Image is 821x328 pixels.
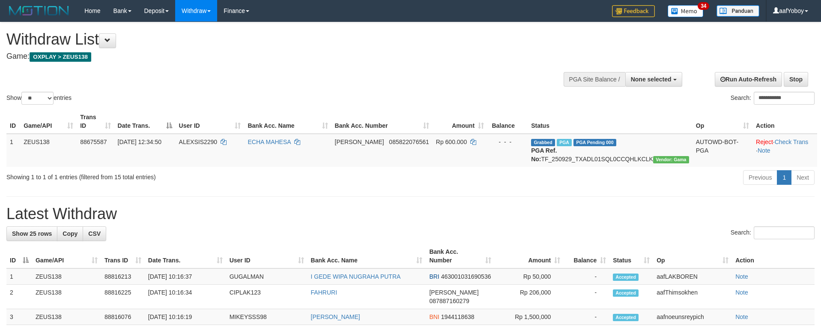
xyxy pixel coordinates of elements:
th: Bank Acc. Name: activate to sort column ascending [244,109,331,134]
td: CIPLAK123 [226,285,308,309]
th: Bank Acc. Number: activate to sort column ascending [331,109,433,134]
a: FAHRURI [311,289,337,296]
td: 1 [6,268,32,285]
span: Vendor URL: https://trx31.1velocity.biz [653,156,689,163]
a: Previous [743,170,777,185]
span: OXPLAY > ZEUS138 [30,52,91,62]
td: 88816076 [101,309,145,325]
th: Bank Acc. Number: activate to sort column ascending [426,244,495,268]
select: Showentries [21,92,54,105]
a: I GEDE WIPA NUGRAHA PUTRA [311,273,401,280]
a: CSV [83,226,106,241]
th: Bank Acc. Name: activate to sort column ascending [308,244,426,268]
th: Balance: activate to sort column ascending [564,244,609,268]
img: Button%20Memo.svg [668,5,704,17]
a: Note [735,313,748,320]
td: 2 [6,285,32,309]
td: [DATE] 10:16:34 [145,285,226,309]
a: Note [758,147,770,154]
span: Copy 463001031690536 to clipboard [441,273,491,280]
label: Search: [731,226,815,239]
label: Search: [731,92,815,105]
th: Amount: activate to sort column ascending [495,244,564,268]
span: Accepted [613,314,639,321]
th: Balance [487,109,528,134]
td: aafLAKBOREN [653,268,732,285]
a: Stop [784,72,808,87]
a: Next [791,170,815,185]
th: Status: activate to sort column ascending [609,244,653,268]
th: Date Trans.: activate to sort column ascending [145,244,226,268]
h1: Latest Withdraw [6,205,815,223]
td: Rp 206,000 [495,285,564,309]
td: 88816225 [101,285,145,309]
th: ID: activate to sort column descending [6,244,32,268]
td: - [564,285,609,309]
b: PGA Ref. No: [531,147,557,162]
a: ECHA MAHESA [248,138,290,145]
a: Note [735,273,748,280]
td: GUGALMAN [226,268,308,285]
td: Rp 50,000 [495,268,564,285]
span: Rp 600.000 [436,138,467,145]
th: Game/API: activate to sort column ascending [20,109,77,134]
td: ZEUS138 [32,285,101,309]
td: aafnoeunsreypich [653,309,732,325]
div: Showing 1 to 1 of 1 entries (filtered from 15 total entries) [6,169,336,181]
th: Status [528,109,693,134]
a: Check Trans [775,138,809,145]
span: [PERSON_NAME] [335,138,384,145]
th: Date Trans.: activate to sort column descending [114,109,176,134]
h1: Withdraw List [6,31,539,48]
span: BNI [429,313,439,320]
a: Note [735,289,748,296]
th: User ID: activate to sort column ascending [176,109,245,134]
a: Show 25 rows [6,226,57,241]
span: [PERSON_NAME] [429,289,478,296]
th: Game/API: activate to sort column ascending [32,244,101,268]
td: ZEUS138 [20,134,77,167]
th: Op: activate to sort column ascending [693,109,752,134]
label: Show entries [6,92,72,105]
span: 88675587 [80,138,107,145]
img: MOTION_logo.png [6,4,72,17]
a: 1 [777,170,791,185]
td: [DATE] 10:16:37 [145,268,226,285]
td: Rp 1,500,000 [495,309,564,325]
span: PGA Pending [573,139,616,146]
td: · · [752,134,817,167]
td: 1 [6,134,20,167]
a: Copy [57,226,83,241]
a: [PERSON_NAME] [311,313,360,320]
th: Op: activate to sort column ascending [653,244,732,268]
input: Search: [754,226,815,239]
span: 34 [698,2,709,10]
td: TF_250929_TXADL01SQL0CCQHLKCLK [528,134,693,167]
span: Marked by aafpengsreynich [557,139,572,146]
div: PGA Site Balance / [564,72,625,87]
span: Accepted [613,274,639,281]
th: Amount: activate to sort column ascending [433,109,487,134]
th: ID [6,109,20,134]
th: Trans ID: activate to sort column ascending [77,109,114,134]
td: 88816213 [101,268,145,285]
th: Action [732,244,815,268]
span: Grabbed [531,139,555,146]
span: Copy 1944118638 to clipboard [441,313,475,320]
h4: Game: [6,52,539,61]
td: MIKEYSSS98 [226,309,308,325]
span: BRI [429,273,439,280]
span: [DATE] 12:34:50 [118,138,161,145]
td: aafThimsokhen [653,285,732,309]
td: AUTOWD-BOT-PGA [693,134,752,167]
a: Run Auto-Refresh [715,72,782,87]
th: User ID: activate to sort column ascending [226,244,308,268]
img: panduan.png [717,5,759,17]
span: Show 25 rows [12,230,52,237]
span: None selected [631,76,672,83]
th: Trans ID: activate to sort column ascending [101,244,145,268]
a: Reject [756,138,773,145]
input: Search: [754,92,815,105]
th: Action [752,109,817,134]
img: Feedback.jpg [612,5,655,17]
